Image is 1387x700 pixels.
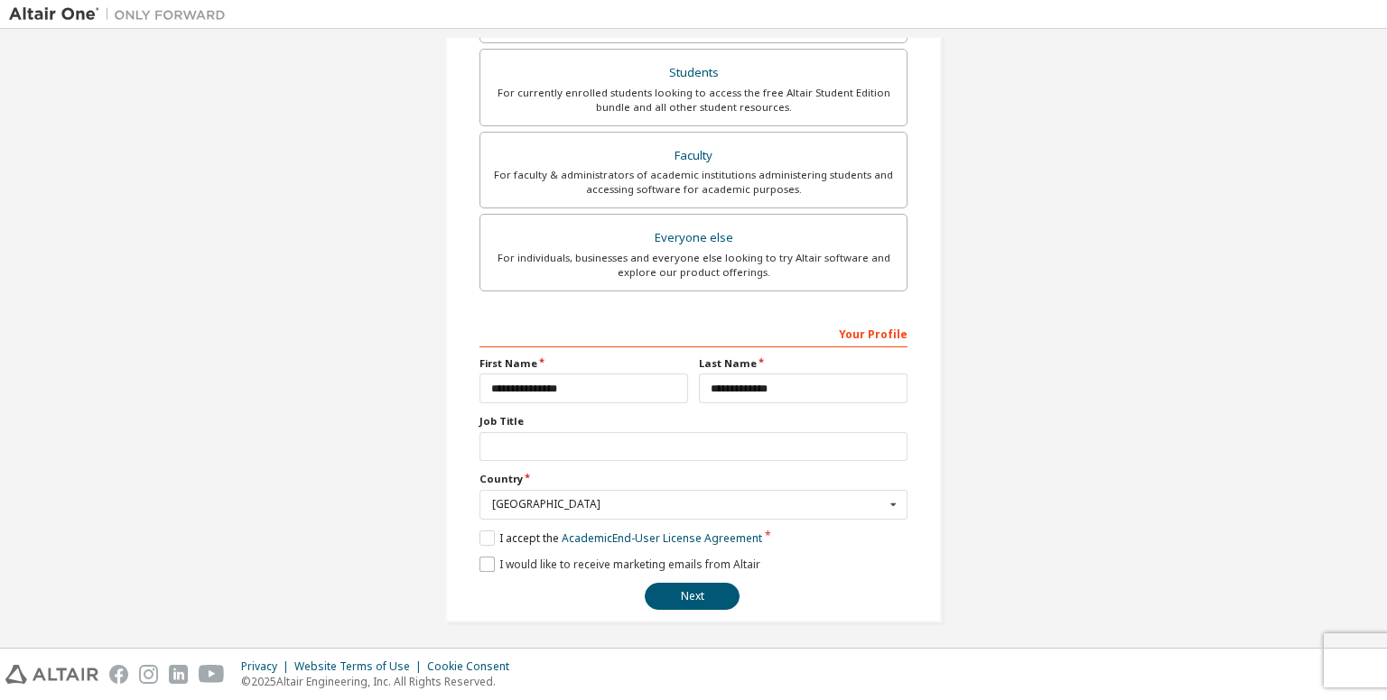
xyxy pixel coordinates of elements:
div: Students [491,60,896,86]
div: Cookie Consent [427,659,520,674]
button: Next [645,583,740,610]
label: Last Name [699,356,908,371]
label: Country [479,472,908,486]
label: I accept the [479,530,762,546]
div: [GEOGRAPHIC_DATA] [492,499,885,510]
div: Faculty [491,143,896,169]
img: instagram.svg [139,665,158,684]
img: altair_logo.svg [5,665,98,684]
div: For currently enrolled students looking to access the free Altair Student Edition bundle and all ... [491,86,896,115]
div: For individuals, businesses and everyone else looking to try Altair software and explore our prod... [491,251,896,280]
p: © 2025 Altair Engineering, Inc. All Rights Reserved. [241,674,520,689]
a: Academic End-User License Agreement [562,530,762,546]
div: Privacy [241,659,294,674]
div: Your Profile [479,318,908,347]
label: First Name [479,356,688,371]
img: Altair One [9,5,235,23]
img: facebook.svg [109,665,128,684]
div: For faculty & administrators of academic institutions administering students and accessing softwa... [491,168,896,197]
img: linkedin.svg [169,665,188,684]
div: Website Terms of Use [294,659,427,674]
div: Everyone else [491,226,896,251]
label: I would like to receive marketing emails from Altair [479,557,760,572]
img: youtube.svg [199,665,225,684]
label: Job Title [479,414,908,428]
